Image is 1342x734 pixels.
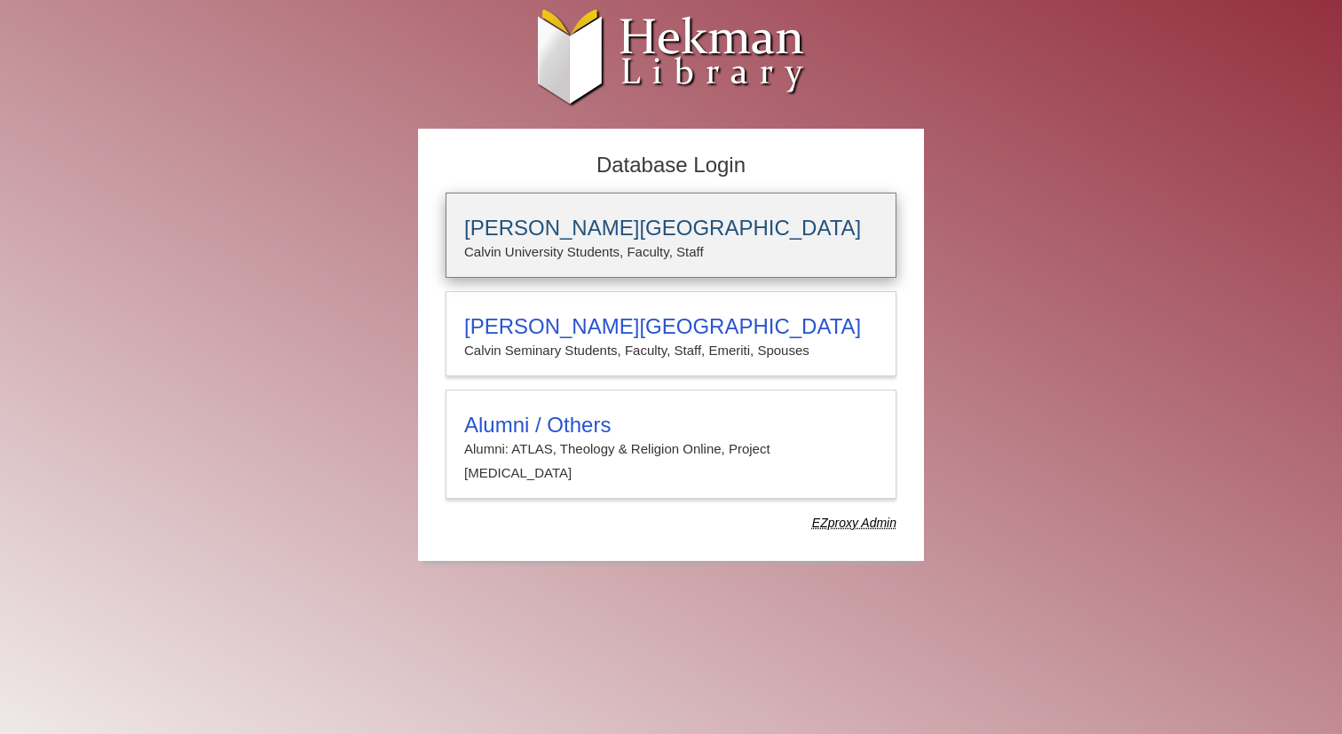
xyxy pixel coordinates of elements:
p: Calvin University Students, Faculty, Staff [464,241,878,264]
summary: Alumni / OthersAlumni: ATLAS, Theology & Religion Online, Project [MEDICAL_DATA] [464,413,878,485]
h3: [PERSON_NAME][GEOGRAPHIC_DATA] [464,216,878,241]
dfn: Use Alumni login [812,516,896,530]
p: Alumni: ATLAS, Theology & Religion Online, Project [MEDICAL_DATA] [464,438,878,485]
p: Calvin Seminary Students, Faculty, Staff, Emeriti, Spouses [464,339,878,362]
h3: Alumni / Others [464,413,878,438]
h3: [PERSON_NAME][GEOGRAPHIC_DATA] [464,314,878,339]
a: [PERSON_NAME][GEOGRAPHIC_DATA]Calvin University Students, Faculty, Staff [446,193,896,278]
h2: Database Login [437,147,905,184]
a: [PERSON_NAME][GEOGRAPHIC_DATA]Calvin Seminary Students, Faculty, Staff, Emeriti, Spouses [446,291,896,376]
